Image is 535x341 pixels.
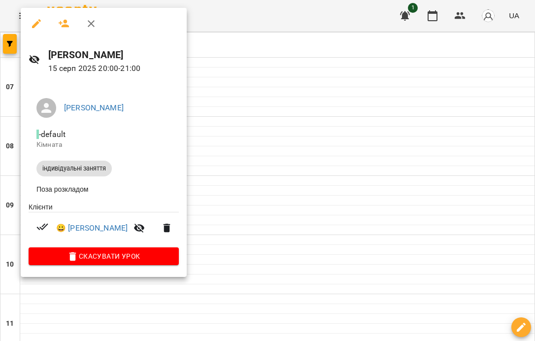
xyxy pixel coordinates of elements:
[29,180,179,198] li: Поза розкладом
[36,250,171,262] span: Скасувати Урок
[36,140,171,150] p: Кімната
[48,47,179,63] h6: [PERSON_NAME]
[29,202,179,248] ul: Клієнти
[36,164,112,173] span: індивідуальні заняття
[64,103,124,112] a: [PERSON_NAME]
[48,63,179,74] p: 15 серп 2025 20:00 - 21:00
[36,130,67,139] span: - default
[56,222,128,234] a: 😀 [PERSON_NAME]
[36,221,48,233] svg: Візит сплачено
[29,247,179,265] button: Скасувати Урок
